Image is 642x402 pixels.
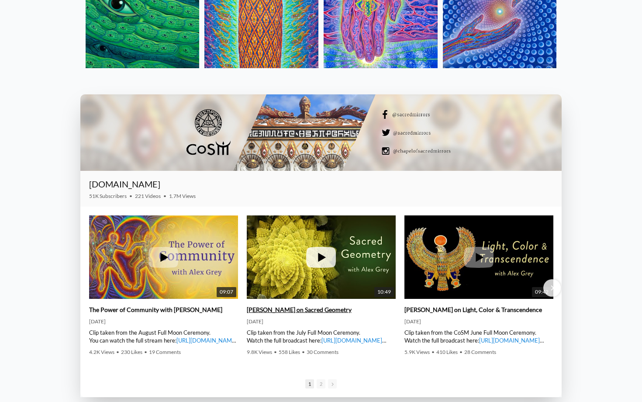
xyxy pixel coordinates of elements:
[436,349,458,355] span: 410 Likes
[317,379,325,388] span: Go to slide 2
[116,349,119,355] span: •
[89,318,238,325] div: [DATE]
[247,215,396,299] a: Alex Grey on Sacred Geometry 10:49
[404,318,553,325] div: [DATE]
[543,279,561,297] div: Next slide
[169,193,196,199] span: 1.7M Views
[404,306,542,314] a: [PERSON_NAME] on Light, Color & Transcendence
[404,201,553,313] img: Alex Grey on Light, Color & Transcendence
[502,182,553,193] iframe: Subscribe to CoSM.TV on YouTube
[404,329,553,344] div: Clip taken from the CoSM June Full Moon Ceremony. Watch the full broadcast here: | [PERSON_NAME] ...
[247,306,352,314] a: [PERSON_NAME] on Sacred Geometry
[431,349,435,355] span: •
[307,349,338,355] span: 30 Comments
[328,379,337,388] span: Go to next slide
[89,193,127,199] span: 51K Subscribers
[302,349,305,355] span: •
[279,349,300,355] span: 558 Likes
[89,201,238,313] img: The Power of Community with Alex Grey
[247,349,272,355] span: 9.8K Views
[404,215,553,299] a: Alex Grey on Light, Color & Transcendence 09:42
[129,193,132,199] span: •
[459,349,463,355] span: •
[217,287,236,297] span: 09:07
[374,287,394,297] span: 10:49
[247,329,396,344] div: Clip taken from the July Full Moon Ceremony. Watch the full broadcast here: | [PERSON_NAME] | ► W...
[121,349,142,355] span: 230 Likes
[176,337,237,344] a: [URL][DOMAIN_NAME]
[404,349,430,355] span: 5.9K Views
[89,329,238,344] div: Clip taken from the August Full Moon Ceremony. You can watch the full stream here: | [PERSON_NAME...
[479,337,540,344] a: [URL][DOMAIN_NAME]
[464,349,496,355] span: 28 Comments
[163,193,166,199] span: •
[89,215,238,299] a: The Power of Community with Alex Grey 09:07
[89,306,222,314] a: The Power of Community with [PERSON_NAME]
[135,193,161,199] span: 221 Videos
[144,349,147,355] span: •
[274,349,277,355] span: •
[89,349,114,355] span: 4.2K Views
[149,349,181,355] span: 19 Comments
[247,201,396,313] img: Alex Grey on Sacred Geometry
[305,379,314,388] span: Go to slide 1
[532,287,552,297] span: 09:42
[321,337,382,344] a: [URL][DOMAIN_NAME]
[247,318,396,325] div: [DATE]
[89,179,160,189] a: [DOMAIN_NAME]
